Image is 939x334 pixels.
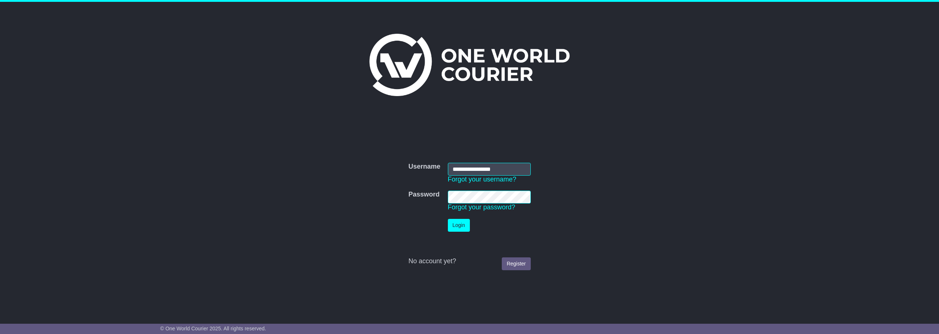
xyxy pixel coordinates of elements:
div: No account yet? [408,257,530,265]
a: Forgot your username? [448,176,516,183]
button: Login [448,219,470,232]
a: Forgot your password? [448,203,515,211]
label: Password [408,191,439,199]
label: Username [408,163,440,171]
a: Register [502,257,530,270]
img: One World [369,34,570,96]
span: © One World Courier 2025. All rights reserved. [160,326,266,331]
